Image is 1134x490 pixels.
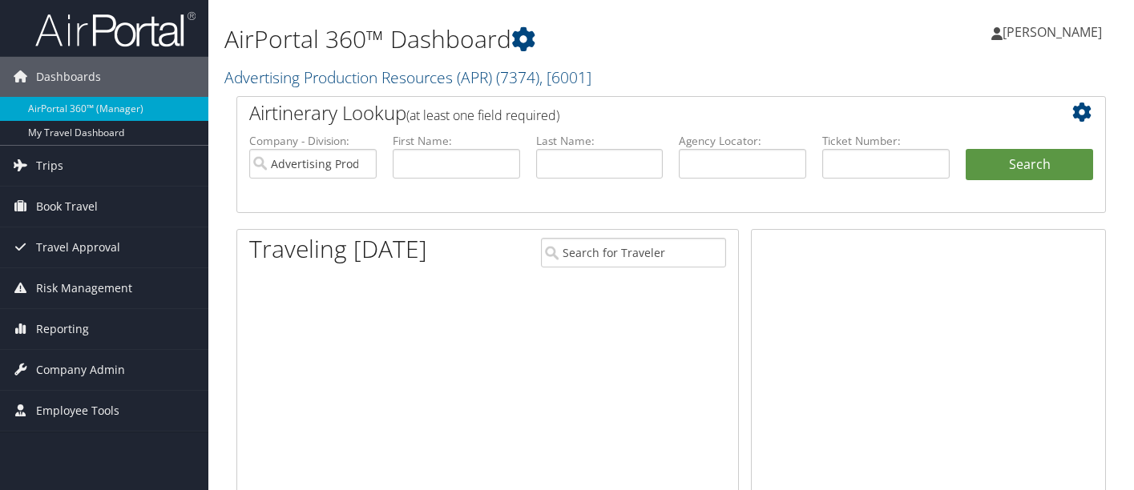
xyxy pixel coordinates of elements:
label: First Name: [393,133,520,149]
span: [PERSON_NAME] [1003,23,1102,41]
span: Reporting [36,309,89,349]
label: Last Name: [536,133,664,149]
h2: Airtinerary Lookup [249,99,1021,127]
span: Risk Management [36,268,132,308]
img: airportal-logo.png [35,10,196,48]
a: Advertising Production Resources (APR) [224,66,591,88]
span: Employee Tools [36,391,119,431]
input: Search for Traveler [541,238,725,267]
span: , [ 6001 ] [539,66,591,88]
span: Trips [36,146,63,186]
span: Company Admin [36,350,125,390]
label: Agency Locator: [679,133,806,149]
span: (at least one field required) [406,106,559,124]
h1: Traveling [DATE] [249,232,427,266]
h1: AirPortal 360™ Dashboard [224,22,820,56]
span: Travel Approval [36,227,120,267]
span: Dashboards [36,57,101,97]
a: [PERSON_NAME] [991,8,1118,56]
label: Company - Division: [249,133,377,149]
span: ( 7374 ) [496,66,539,88]
label: Ticket Number: [822,133,950,149]
span: Book Travel [36,187,98,227]
button: Search [966,149,1093,181]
